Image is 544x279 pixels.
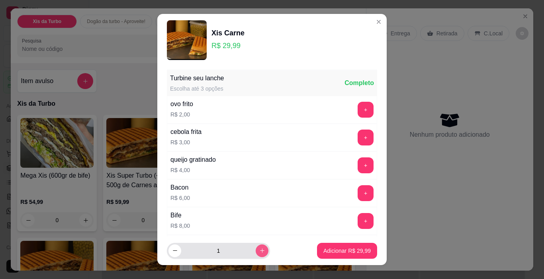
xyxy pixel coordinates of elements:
[170,74,224,83] div: Turbine seu lanche
[358,102,374,118] button: add
[256,244,268,257] button: increase-product-quantity
[170,155,216,165] div: queijo gratinado
[372,15,385,28] button: Close
[170,110,193,118] p: R$ 2,00
[323,247,371,255] p: Adicionar R$ 29,99
[170,166,216,174] p: R$ 4,00
[170,222,190,230] p: R$ 8,00
[170,138,202,146] p: R$ 3,00
[168,244,181,257] button: decrease-product-quantity
[358,157,374,173] button: add
[170,99,193,109] div: ovo frito
[170,85,224,93] div: Escolha até 3 opções
[211,27,245,39] div: Xis Carne
[167,20,207,60] img: product-image
[358,130,374,145] button: add
[358,185,374,201] button: add
[170,211,190,220] div: Bife
[170,194,190,202] p: R$ 6,00
[211,40,245,51] p: R$ 29,99
[170,127,202,137] div: cebola frita
[358,213,374,229] button: add
[170,183,190,192] div: Bacon
[344,78,374,88] div: Completo
[317,243,377,259] button: Adicionar R$ 29,99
